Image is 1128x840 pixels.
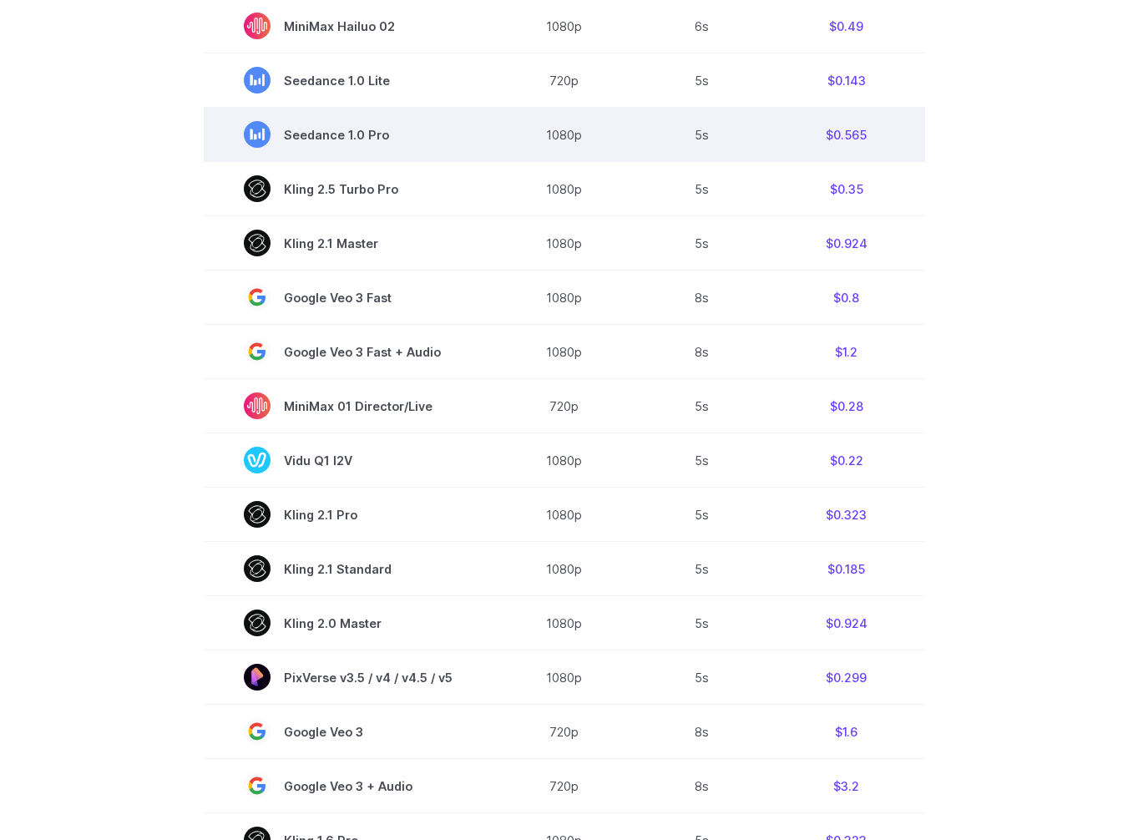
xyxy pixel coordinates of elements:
[244,501,453,528] span: Kling 2.1 Pro
[768,216,925,271] td: $0.924
[493,542,636,596] td: 1080p
[244,338,453,365] span: Google Veo 3 Fast + Audio
[636,650,768,705] td: 5s
[244,664,453,691] span: PixVerse v3.5 / v4 / v4.5 / v5
[768,379,925,433] td: $0.28
[768,53,925,108] td: $0.143
[768,488,925,542] td: $0.323
[768,271,925,325] td: $0.8
[768,108,925,162] td: $0.565
[244,555,453,582] span: Kling 2.1 Standard
[244,121,453,148] span: Seedance 1.0 Pro
[636,759,768,813] td: 8s
[493,271,636,325] td: 1080p
[493,759,636,813] td: 720p
[493,596,636,650] td: 1080p
[636,53,768,108] td: 5s
[493,325,636,379] td: 1080p
[636,271,768,325] td: 8s
[244,610,453,636] span: Kling 2.0 Master
[244,13,453,39] span: MiniMax Hailuo 02
[636,162,768,216] td: 5s
[768,596,925,650] td: $0.924
[493,705,636,759] td: 720p
[636,596,768,650] td: 5s
[768,542,925,596] td: $0.185
[244,284,453,311] span: Google Veo 3 Fast
[493,379,636,433] td: 720p
[636,705,768,759] td: 8s
[636,108,768,162] td: 5s
[636,325,768,379] td: 8s
[244,447,453,473] span: Vidu Q1 I2V
[493,433,636,488] td: 1080p
[244,772,453,799] span: Google Veo 3 + Audio
[768,759,925,813] td: $3.2
[493,650,636,705] td: 1080p
[768,433,925,488] td: $0.22
[493,162,636,216] td: 1080p
[493,216,636,271] td: 1080p
[636,379,768,433] td: 5s
[768,325,925,379] td: $1.2
[244,230,453,256] span: Kling 2.1 Master
[244,718,453,745] span: Google Veo 3
[768,162,925,216] td: $0.35
[493,108,636,162] td: 1080p
[768,650,925,705] td: $0.299
[244,67,453,94] span: Seedance 1.0 Lite
[636,216,768,271] td: 5s
[244,392,453,419] span: MiniMax 01 Director/Live
[493,53,636,108] td: 720p
[493,488,636,542] td: 1080p
[244,175,453,202] span: Kling 2.5 Turbo Pro
[636,433,768,488] td: 5s
[768,705,925,759] td: $1.6
[636,488,768,542] td: 5s
[636,542,768,596] td: 5s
